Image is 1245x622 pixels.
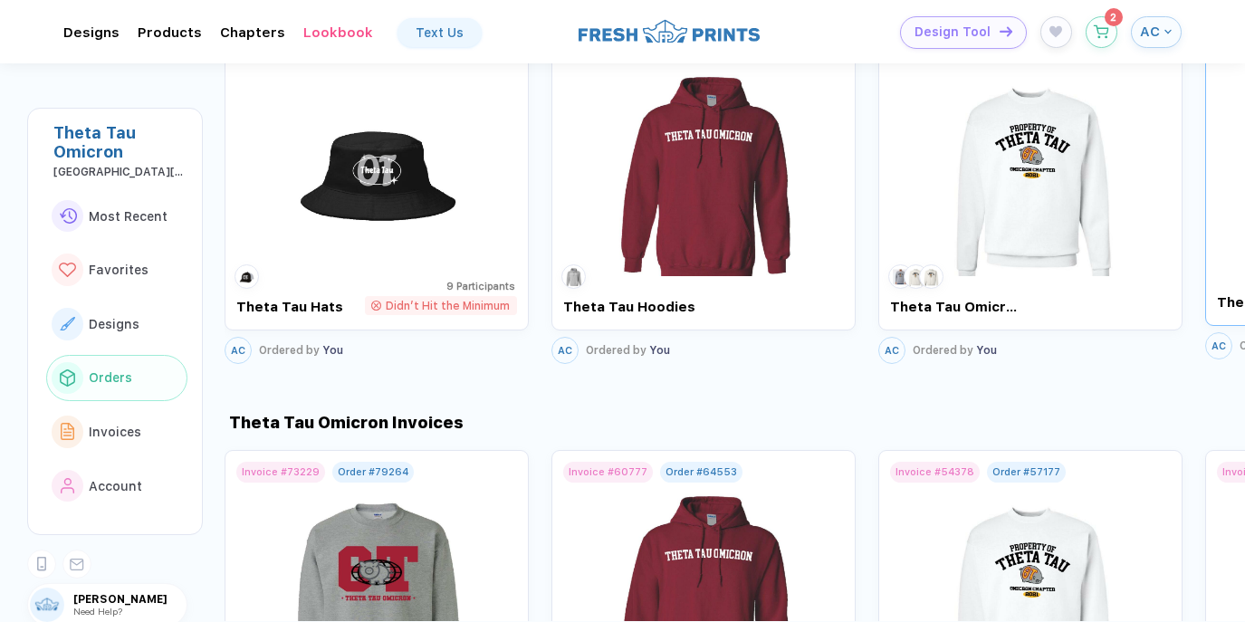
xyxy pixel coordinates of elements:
div: LookbookToggle dropdown menu chapters [303,24,373,41]
button: link to iconOrders [46,355,187,402]
span: Ordered by [259,343,320,356]
div: DesignsToggle dropdown menu [63,24,120,41]
span: Favorites [89,263,148,277]
div: You [259,343,343,356]
div: Theta Tau Omicron Invoices [225,413,464,432]
img: 1650229963716_front.jpeg [929,63,1133,276]
img: 2 [906,267,925,286]
img: 1 [237,267,256,286]
img: 3 [922,267,941,286]
span: Need Help? [73,606,122,617]
button: link to iconFavorites [46,246,187,293]
span: Ordered by [586,343,646,356]
img: link to icon [59,263,76,278]
div: Didn’t Hit the Minimum [386,299,510,311]
div: Order # 57177 [992,466,1060,478]
img: user profile [30,588,64,622]
button: link to iconDesigns [46,301,187,348]
span: Design Tool [915,24,991,40]
img: link to icon [61,478,75,494]
div: Invoice # 73229 [242,466,320,478]
span: 2 [1110,12,1116,23]
img: icon [1000,26,1012,36]
div: Theta Tau Omicron [53,123,187,161]
div: University of Iowa [53,166,187,178]
button: link to iconMost Recent [46,193,187,240]
button: AC [1131,16,1182,48]
img: 1 [564,267,583,286]
div: Theta Tau Omicron Crewnecks Fall 2021 [890,299,1026,315]
img: link to icon [60,317,75,330]
span: Orders [89,370,132,385]
div: Order # 64553 [666,466,737,478]
button: link to iconAccount [46,463,187,510]
a: Text Us [397,18,482,47]
span: AC [1140,24,1160,40]
img: 1 [891,267,910,286]
button: link to iconInvoices [46,408,187,455]
span: Account [89,479,142,493]
div: Text Us [416,25,464,40]
span: [PERSON_NAME] [73,593,187,606]
div: Theta Tau Hoodies [563,299,699,315]
button: AC [551,336,579,363]
div: Order # 79264 [338,466,408,478]
img: link to icon [60,369,75,386]
div: 9 Participants [365,281,515,292]
button: AC [1205,331,1232,359]
div: Theta Tau Hats [236,299,372,315]
div: ChaptersToggle dropdown menu chapters [220,24,285,41]
div: Lookbook [303,24,373,41]
img: 1649991438776_front.jpeg [602,63,806,276]
span: AC [1211,340,1226,351]
span: AC [558,344,572,356]
span: Invoices [89,425,141,439]
div: Invoice # 54378 [895,466,974,478]
button: Design Toolicon [900,16,1027,49]
sup: 2 [1105,8,1123,26]
span: Most Recent [89,209,168,224]
div: You [913,343,997,356]
div: ProductsToggle dropdown menu [138,24,202,41]
img: logo [579,17,760,45]
div: You [586,343,670,356]
img: 1667884279996fchuh_nt_front.png [275,61,479,273]
span: AC [885,344,899,356]
span: Ordered by [913,343,973,356]
span: Designs [89,317,139,331]
button: AC [225,336,252,363]
div: Invoice # 60777 [569,466,647,478]
button: AC [878,336,905,363]
img: link to icon [61,423,75,440]
img: link to icon [59,208,77,224]
span: AC [231,344,245,356]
